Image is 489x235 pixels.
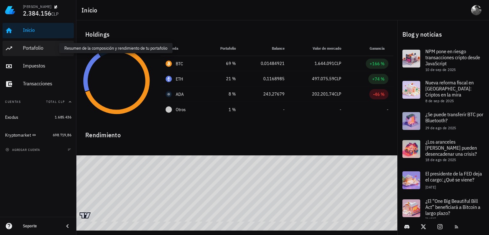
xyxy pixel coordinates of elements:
div: -46 % [373,91,385,97]
span: - [283,107,285,112]
span: Total CLP [46,100,65,104]
span: [DATE] [425,185,436,189]
span: 2.384.156 [23,9,51,18]
a: Portafolio [3,41,74,56]
span: CLP [334,76,341,82]
div: 69 % [209,60,236,67]
a: ¿El “One Big Beautiful Bill Act” beneficiará a Bitcoin a largo plazo? [DATE] [397,194,489,225]
span: CLP [51,11,59,17]
span: 8 de sep de 2025 [425,98,454,103]
th: Valor de mercado [290,41,346,56]
div: Inicio [23,27,71,33]
h1: Inicio [81,5,100,15]
span: 497.075,59 [312,76,334,82]
span: 202.201,74 [312,91,334,97]
div: Kryptomarket [5,132,31,138]
div: ETH [176,76,183,82]
a: Transacciones [3,76,74,92]
span: ¿Se puede transferir BTC por Bluetooth? [425,111,483,124]
span: 698.719,86 [53,132,71,137]
span: ¿Los aranceles [PERSON_NAME] pueden desencadenar una crisis? [425,139,477,157]
a: Kryptomarket 698.719,86 [3,127,74,143]
a: El presidente de la FED deja el cargo: ¿Qué se viene? [DATE] [397,166,489,194]
div: Transacciones [23,81,71,87]
th: Moneda [160,41,204,56]
img: LedgiFi [5,5,15,15]
div: 0,01484921 [246,60,285,67]
th: Balance [241,41,290,56]
span: CLP [334,61,341,66]
span: 1.685.436 [55,115,71,119]
span: ¿El “One Big Beautiful Bill Act” beneficiará a Bitcoin a largo plazo? [425,198,480,216]
div: +166 % [370,61,385,67]
div: +74 % [372,76,385,82]
span: 18 de ago de 2025 [425,157,456,162]
div: Blog y noticias [397,24,489,45]
a: ¿Se puede transferir BTC por Bluetooth? 29 de ago de 2025 [397,107,489,135]
span: NPM pone en riesgo transacciones cripto desde JavaScript [425,48,480,67]
span: El presidente de la FED deja el cargo: ¿Qué se viene? [425,170,482,183]
a: Impuestos [3,59,74,74]
span: - [340,107,341,112]
span: Ganancia [370,46,388,51]
span: Otros [176,106,186,113]
button: CuentasTotal CLP [3,94,74,110]
div: Impuestos [23,63,71,69]
div: Holdings [80,24,393,45]
div: BTC-icon [166,61,172,67]
span: 10 de sep de 2025 [425,67,456,72]
div: 243,27679 [246,91,285,97]
span: - [387,107,388,112]
a: Charting by TradingView [80,212,91,218]
div: ETH-icon [166,76,172,82]
div: 1 % [209,106,236,113]
span: 1.644.091 [315,61,334,66]
a: Nueva reforma fiscal en [GEOGRAPHIC_DATA]: Criptos en la mira 8 de sep de 2025 [397,76,489,107]
span: CLP [334,91,341,97]
div: BTC [176,61,183,67]
a: Inicio [3,23,74,38]
div: Portafolio [23,45,71,51]
div: ADA-icon [166,91,172,97]
th: Portafolio [204,41,241,56]
div: avatar [471,5,481,15]
span: agregar cuenta [7,148,40,152]
span: Nueva reforma fiscal en [GEOGRAPHIC_DATA]: Criptos en la mira [425,79,474,98]
button: agregar cuenta [4,146,43,153]
div: Rendimiento [80,125,393,140]
div: 0,1168985 [246,75,285,82]
div: Exodus [5,115,18,120]
a: NPM pone en riesgo transacciones cripto desde JavaScript 10 de sep de 2025 [397,45,489,76]
div: 21 % [209,75,236,82]
div: Soporte [23,224,59,229]
div: ADA [176,91,184,97]
div: 8 % [209,91,236,97]
a: ¿Los aranceles [PERSON_NAME] pueden desencadenar una crisis? 18 de ago de 2025 [397,135,489,166]
span: 29 de ago de 2025 [425,125,456,130]
a: Exodus 1.685.436 [3,110,74,125]
div: [PERSON_NAME] [23,4,51,9]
